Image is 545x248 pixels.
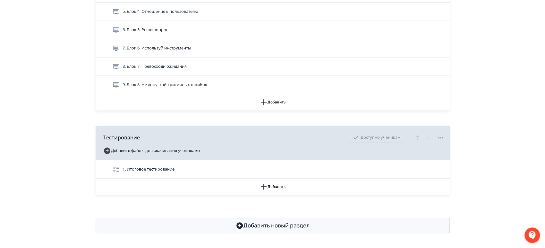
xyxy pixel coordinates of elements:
[96,21,450,39] div: 6. Блок 5. Реши вопрос
[103,134,140,141] span: Тестирование
[123,27,168,33] span: 6. Блок 5. Реши вопрос
[96,160,450,179] div: 1. Итоговое тестирование
[96,179,450,195] button: Добавить
[123,8,198,15] span: 5. Блок 4. Отношение к пользователю
[348,133,406,142] div: Доступно ученикам
[123,45,191,51] span: 7. Блок 6. Используй инструменты
[96,3,450,21] div: 5. Блок 4. Отношение к пользователю
[96,76,450,94] div: 9. Блок 8. Не допускай критичных ошибок
[96,94,450,110] button: Добавить
[123,166,175,173] span: 1. Итоговое тестирование
[96,218,450,233] button: Добавить новый раздел
[96,39,450,58] div: 7. Блок 6. Используй инструменты
[103,146,200,156] button: Добавить файлы для скачивания учениками
[123,63,187,70] span: 8. Блок 7. Превосходи ожидания
[123,82,207,88] span: 9. Блок 8. Не допускай критичных ошибок
[96,58,450,76] div: 8. Блок 7. Превосходи ожидания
